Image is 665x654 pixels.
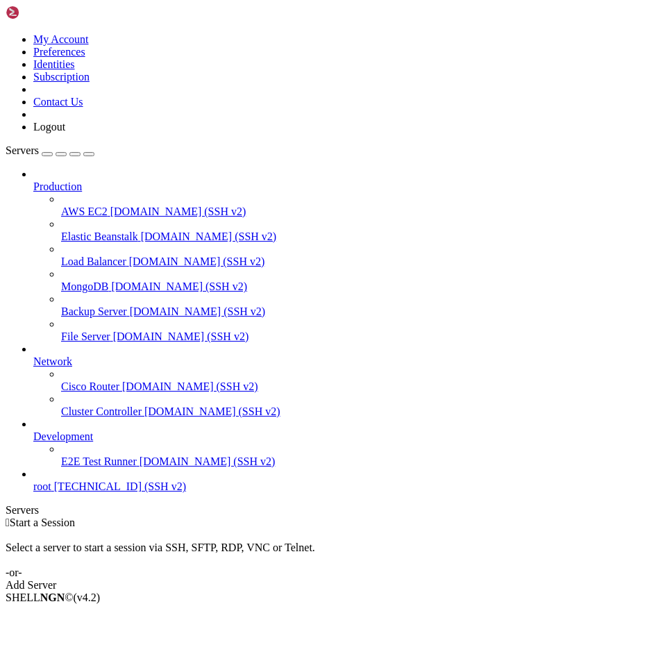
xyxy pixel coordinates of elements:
span: [TECHNICAL_ID] (SSH v2) [54,480,186,492]
a: Servers [6,144,94,156]
div: Add Server [6,579,659,592]
a: MongoDB [DOMAIN_NAME] (SSH v2) [61,280,659,293]
span: AWS EC2 [61,206,108,217]
span: Development [33,430,93,442]
span: Backup Server [61,305,127,317]
img: Shellngn [6,6,85,19]
span:  [6,517,10,528]
li: Development [33,418,659,468]
li: AWS EC2 [DOMAIN_NAME] (SSH v2) [61,193,659,218]
span: File Server [61,330,110,342]
a: root [TECHNICAL_ID] (SSH v2) [33,480,659,493]
span: Elastic Beanstalk [61,230,138,242]
a: Backup Server [DOMAIN_NAME] (SSH v2) [61,305,659,318]
li: Load Balancer [DOMAIN_NAME] (SSH v2) [61,243,659,268]
span: MongoDB [61,280,108,292]
li: root [TECHNICAL_ID] (SSH v2) [33,468,659,493]
span: [DOMAIN_NAME] (SSH v2) [111,280,247,292]
a: Development [33,430,659,443]
a: Preferences [33,46,85,58]
span: E2E Test Runner [61,455,137,467]
span: Load Balancer [61,255,126,267]
a: Contact Us [33,96,83,108]
span: [DOMAIN_NAME] (SSH v2) [110,206,246,217]
a: AWS EC2 [DOMAIN_NAME] (SSH v2) [61,206,659,218]
a: Subscription [33,71,90,83]
span: Production [33,181,82,192]
div: Select a server to start a session via SSH, SFTP, RDP, VNC or Telnet. -or- [6,529,659,579]
li: Production [33,168,659,343]
div: Servers [6,504,659,517]
a: Identities [33,58,75,70]
a: Network [33,355,659,368]
span: Start a Session [10,517,75,528]
li: Elastic Beanstalk [DOMAIN_NAME] (SSH v2) [61,218,659,243]
li: Backup Server [DOMAIN_NAME] (SSH v2) [61,293,659,318]
span: Cisco Router [61,380,119,392]
span: SHELL © [6,592,100,603]
a: Logout [33,121,65,133]
span: Servers [6,144,39,156]
span: root [33,480,51,492]
span: [DOMAIN_NAME] (SSH v2) [140,455,276,467]
li: Network [33,343,659,418]
span: [DOMAIN_NAME] (SSH v2) [144,405,280,417]
span: Cluster Controller [61,405,142,417]
a: Load Balancer [DOMAIN_NAME] (SSH v2) [61,255,659,268]
a: Cluster Controller [DOMAIN_NAME] (SSH v2) [61,405,659,418]
span: [DOMAIN_NAME] (SSH v2) [113,330,249,342]
span: Network [33,355,72,367]
li: E2E Test Runner [DOMAIN_NAME] (SSH v2) [61,443,659,468]
span: 4.2.0 [74,592,101,603]
span: [DOMAIN_NAME] (SSH v2) [129,255,265,267]
li: MongoDB [DOMAIN_NAME] (SSH v2) [61,268,659,293]
a: Production [33,181,659,193]
span: [DOMAIN_NAME] (SSH v2) [141,230,277,242]
a: E2E Test Runner [DOMAIN_NAME] (SSH v2) [61,455,659,468]
li: File Server [DOMAIN_NAME] (SSH v2) [61,318,659,343]
a: File Server [DOMAIN_NAME] (SSH v2) [61,330,659,343]
a: Elastic Beanstalk [DOMAIN_NAME] (SSH v2) [61,230,659,243]
b: NGN [40,592,65,603]
span: [DOMAIN_NAME] (SSH v2) [130,305,266,317]
span: [DOMAIN_NAME] (SSH v2) [122,380,258,392]
a: Cisco Router [DOMAIN_NAME] (SSH v2) [61,380,659,393]
li: Cluster Controller [DOMAIN_NAME] (SSH v2) [61,393,659,418]
a: My Account [33,33,89,45]
li: Cisco Router [DOMAIN_NAME] (SSH v2) [61,368,659,393]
